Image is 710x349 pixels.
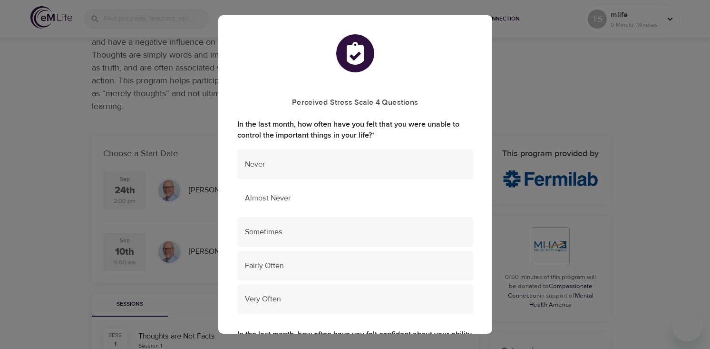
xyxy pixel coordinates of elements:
[237,119,473,141] label: In the last month, how often have you felt that you were unable to control the important things i...
[245,260,466,271] span: Fairly Often
[245,227,466,238] span: Sometimes
[237,98,473,108] h5: Perceived Stress Scale 4 Questions
[245,294,466,305] span: Very Often
[245,159,466,170] span: Never
[245,193,466,204] span: Almost Never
